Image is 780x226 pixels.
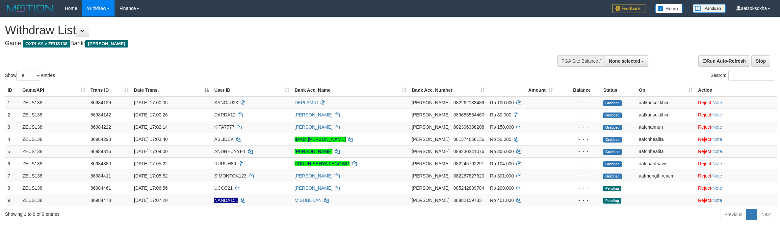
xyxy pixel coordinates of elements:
td: 9 [5,194,20,206]
span: OXPLAY > ZEUS138 [23,40,70,48]
div: - - - [558,148,598,155]
div: - - - [558,112,598,118]
th: User ID: activate to sort column ascending [212,84,292,96]
span: [PERSON_NAME] [412,198,450,203]
span: Rp 104.000 [490,161,514,166]
td: aafchanthavy [636,157,695,170]
button: None selected [605,55,648,67]
label: Show entries [5,71,55,81]
span: SIMONTOK123 [214,173,247,178]
td: ZEUS138 [20,182,88,194]
span: Copy 08882159783 to clipboard [454,198,482,203]
a: Reject [698,161,711,166]
span: Rp 150.000 [490,124,514,130]
div: Showing 1 to 9 of 9 entries [5,208,320,217]
span: DARDA12 [214,112,236,117]
span: Rp 301.000 [490,173,514,178]
a: [PERSON_NAME] [295,112,332,117]
th: Bank Acc. Number: activate to sort column ascending [409,84,487,96]
span: Rp 50.000 [490,137,511,142]
a: 1 [746,209,757,220]
td: ZEUS138 [20,194,88,206]
span: [DATE] 17:02:14 [134,124,168,130]
span: [PERSON_NAME] [412,161,450,166]
a: Reject [698,185,711,191]
td: 8 [5,182,20,194]
td: ZEUS138 [20,96,88,109]
span: Nama rekening ada tanda titik/strip, harap diedit [214,198,238,203]
span: Rp 401.000 [490,198,514,203]
span: None selected [609,58,640,64]
th: Amount: activate to sort column ascending [487,84,556,96]
td: aafkansokkhim [636,96,695,109]
a: Stop [751,55,770,67]
a: Note [713,173,722,178]
th: Date Trans.: activate to sort column descending [131,84,212,96]
a: Reject [698,149,711,154]
a: Note [713,137,722,142]
td: 7 [5,170,20,182]
td: · [695,182,777,194]
td: aafchannun [636,121,695,133]
a: M.SUBEKAN [295,198,322,203]
div: - - - [558,160,598,167]
td: · [695,194,777,206]
span: KITA7777 [214,124,234,130]
span: [PERSON_NAME] [412,124,450,130]
a: Note [713,124,722,130]
a: Next [757,209,775,220]
a: Note [713,161,722,166]
span: SANGJU23 [214,100,238,105]
div: - - - [558,124,598,130]
th: Status [601,84,636,96]
span: [PERSON_NAME] [412,185,450,191]
td: · [695,121,777,133]
th: Bank Acc. Name: activate to sort column ascending [292,84,409,96]
td: · [695,157,777,170]
a: DEPI AMRI [295,100,318,105]
span: [PERSON_NAME] [85,40,128,48]
img: Feedback.jpg [612,4,645,13]
label: Search: [711,71,775,81]
td: ZEUS138 [20,145,88,157]
a: [PERSON_NAME] [295,173,332,178]
span: 86984478 [91,198,111,203]
span: 86984129 [91,100,111,105]
span: Copy 082267827620 to clipboard [454,173,484,178]
a: Run Auto-Refresh [698,55,750,67]
span: 86984142 [91,112,111,117]
th: Game/API: activate to sort column ascending [20,84,88,96]
span: Copy 081374656136 to clipboard [454,137,484,142]
span: [DATE] 17:05:52 [134,173,168,178]
div: - - - [558,136,598,143]
span: Grabbed [603,174,622,179]
span: Copy 089685564460 to clipboard [454,112,484,117]
div: - - - [558,99,598,106]
span: Copy 082396388208 to clipboard [454,124,484,130]
td: aafmengthireach [636,170,695,182]
div: - - - [558,173,598,179]
td: ZEUS138 [20,121,88,133]
td: · [695,96,777,109]
span: Copy 082262133489 to clipboard [454,100,484,105]
span: Pending [603,186,621,191]
div: - - - [558,197,598,204]
td: ZEUS138 [20,109,88,121]
th: Trans ID: activate to sort column ascending [88,84,131,96]
span: Grabbed [603,113,622,118]
span: [DATE] 17:04:00 [134,149,168,154]
span: Copy 088230241076 to clipboard [454,149,484,154]
span: ANDREUYYE1 [214,149,246,154]
span: Grabbed [603,125,622,130]
td: aafkansokkhim [636,109,695,121]
span: [DATE] 17:03:40 [134,137,168,142]
a: Note [713,149,722,154]
select: Showentries [16,71,41,81]
span: [PERSON_NAME] [412,149,450,154]
td: 4 [5,133,20,145]
span: ASLIDEK [214,137,234,142]
span: Rp 200.000 [490,185,514,191]
input: Search: [728,71,775,81]
span: [PERSON_NAME] [412,100,450,105]
div: PGA Site Balance / [557,55,605,67]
